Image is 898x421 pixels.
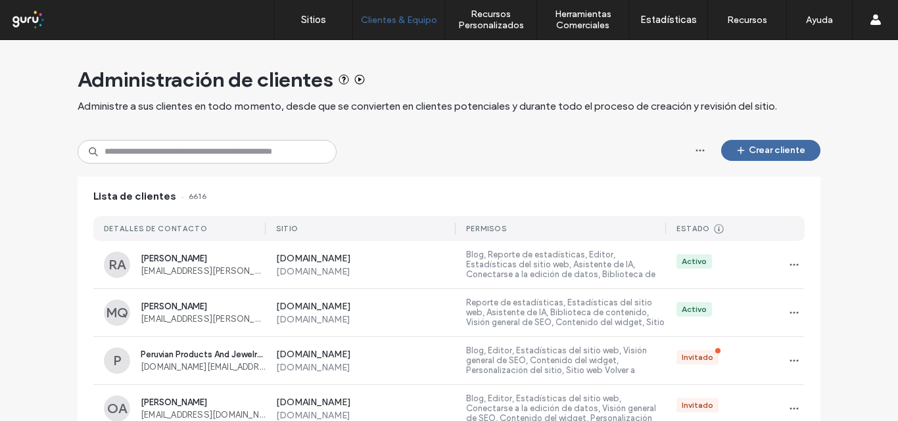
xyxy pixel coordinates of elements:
label: [DOMAIN_NAME] [276,314,456,325]
span: [PERSON_NAME] [141,254,266,263]
a: PPeruvian Products And Jewelry S.A.C[DOMAIN_NAME][EMAIL_ADDRESS][DOMAIN_NAME][DOMAIN_NAME][DOMAIN... [93,337,805,385]
span: [EMAIL_ADDRESS][PERSON_NAME][DOMAIN_NAME] [141,314,266,324]
div: Activo [682,255,707,267]
label: [DOMAIN_NAME] [276,301,456,314]
label: [DOMAIN_NAME] [276,410,456,421]
span: [EMAIL_ADDRESS][DOMAIN_NAME] [141,410,266,420]
a: MQ[PERSON_NAME][EMAIL_ADDRESS][PERSON_NAME][DOMAIN_NAME][DOMAIN_NAME][DOMAIN_NAME]Reporte de esta... [93,289,805,337]
label: [DOMAIN_NAME] [276,362,456,373]
label: [DOMAIN_NAME] [276,266,456,277]
label: Recursos [727,14,767,26]
span: [PERSON_NAME] [141,397,266,407]
div: MQ [104,299,130,326]
button: Crear cliente [721,140,820,161]
label: Ayuda [806,14,833,26]
label: Recursos Personalizados [445,9,536,31]
label: Clientes & Equipo [361,14,437,26]
label: [DOMAIN_NAME] [276,397,456,410]
a: RA[PERSON_NAME][EMAIL_ADDRESS][PERSON_NAME][PERSON_NAME][DOMAIN_NAME][DOMAIN_NAME][DOMAIN_NAME]Bl... [93,241,805,289]
label: Herramientas Comerciales [537,9,628,31]
span: Peruvian Products And Jewelry S.A.C [141,349,266,359]
label: Sitios [301,14,326,26]
label: [DOMAIN_NAME] [276,253,456,266]
span: [EMAIL_ADDRESS][PERSON_NAME][PERSON_NAME][DOMAIN_NAME] [141,266,266,276]
label: Blog, Reporte de estadísticas, Editor, Estadísticas del sitio web, Asistente de IA, Conectarse a ... [466,250,666,280]
div: Invitado [682,351,713,363]
div: Invitado [682,399,713,411]
label: Reporte de estadísticas, Estadísticas del sitio web, Asistente de IA, Biblioteca de contenido, Vi... [466,298,666,328]
div: Estado [676,224,710,233]
span: [DOMAIN_NAME][EMAIL_ADDRESS][DOMAIN_NAME] [141,362,266,372]
span: [PERSON_NAME] [141,301,266,311]
div: Activo [682,303,707,315]
label: [DOMAIN_NAME] [276,349,456,362]
div: P [104,347,130,374]
div: DETALLES DE CONTACTO [104,224,208,233]
div: RA [104,252,130,278]
div: Permisos [466,224,507,233]
span: Administración de clientes [78,66,333,93]
label: Estadísticas [640,14,697,26]
div: Sitio [276,224,298,233]
span: Administre a sus clientes en todo momento, desde que se convierten en clientes potenciales y dura... [78,99,777,114]
label: Blog, Editor, Estadísticas del sitio web, Visión general de SEO, Contenido del widget, Personaliz... [466,345,666,376]
span: Lista de clientes [93,189,176,204]
span: 6616 [181,189,206,204]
